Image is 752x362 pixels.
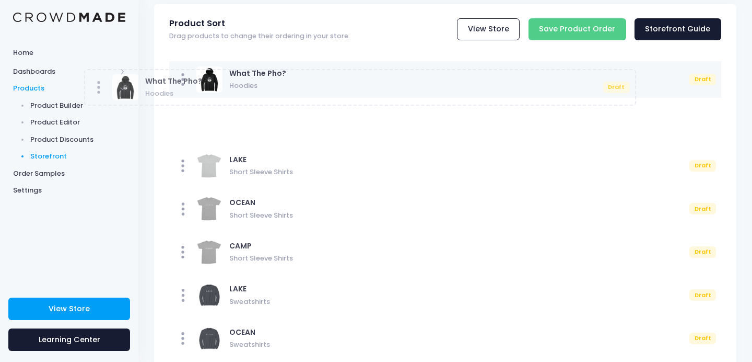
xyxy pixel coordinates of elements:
span: Learning Center [39,334,100,345]
span: LAKE [229,154,246,165]
span: Drag products to change their ordering in your store. [169,32,350,40]
span: Product Discounts [30,134,126,145]
span: Short Sleeve Shirts [229,208,686,220]
span: What The Pho? [229,68,286,78]
a: Storefront Guide [634,18,721,41]
span: OCEAN [229,197,255,208]
span: LAKE [229,284,246,294]
span: Order Samples [13,168,125,179]
span: Product Editor [30,117,126,128]
span: Home [13,48,125,58]
div: Draft [689,333,716,344]
span: Sweatshirts [229,295,686,307]
span: Short Sleeve Shirts [229,252,686,264]
span: Sweatshirts [229,338,686,350]
img: Logo [13,13,125,22]
div: Draft [689,74,716,85]
span: Product Sort [169,18,225,29]
span: Hoodies [229,79,686,91]
span: Products [13,83,116,94]
span: Settings [13,185,125,196]
div: Draft [689,203,716,214]
div: Draft [689,289,716,301]
span: Storefront [30,151,126,162]
span: View Store [49,303,90,314]
span: OCEAN [229,327,255,337]
a: View Store [457,18,520,41]
div: Draft [689,160,716,172]
span: Product Builder [30,100,126,111]
span: Short Sleeve Shirts [229,165,686,177]
div: Draft [689,246,716,258]
a: View Store [8,298,130,320]
input: Save Product Order [528,18,626,41]
a: Learning Center [8,329,130,351]
span: CAMP [229,241,252,251]
span: Dashboards [13,66,116,77]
